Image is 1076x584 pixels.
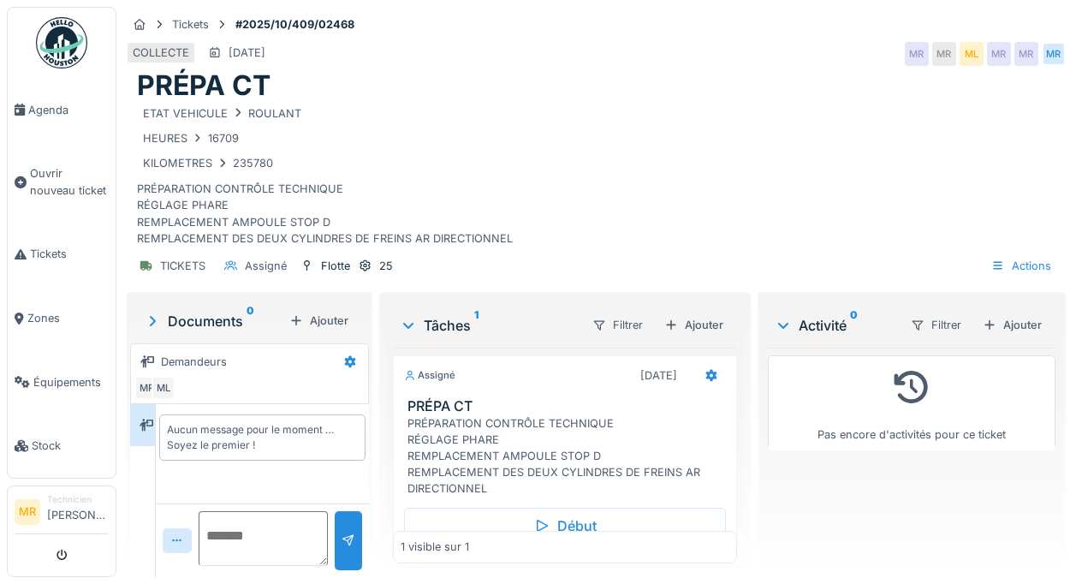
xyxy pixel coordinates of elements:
[779,363,1044,443] div: Pas encore d'activités pour ce ticket
[8,414,116,479] a: Stock
[143,105,301,122] div: ETAT VEHICULE ROULANT
[229,16,361,33] strong: #2025/10/409/02468
[144,311,282,331] div: Documents
[850,315,858,336] sup: 0
[28,102,109,118] span: Agenda
[134,376,158,400] div: MR
[282,309,355,332] div: Ajouter
[32,438,109,454] span: Stock
[152,376,175,400] div: ML
[27,310,109,326] span: Zones
[160,258,205,274] div: TICKETS
[30,246,109,262] span: Tickets
[30,165,109,198] span: Ouvrir nouveau ticket
[1014,42,1038,66] div: MR
[1042,42,1066,66] div: MR
[400,315,578,336] div: Tâches
[15,493,109,534] a: MR Technicien[PERSON_NAME]
[657,313,730,337] div: Ajouter
[960,42,984,66] div: ML
[167,422,358,453] div: Aucun message pour le moment … Soyez le premier !
[932,42,956,66] div: MR
[8,223,116,287] a: Tickets
[172,16,209,33] div: Tickets
[775,315,896,336] div: Activité
[229,45,265,61] div: [DATE]
[321,258,350,274] div: Flotte
[137,103,1055,247] div: PRÉPARATION CONTRÔLE TECHNIQUE RÉGLAGE PHARE REMPLACEMENT AMPOULE STOP D REMPLACEMENT DES DEUX CY...
[245,258,287,274] div: Assigné
[143,155,273,171] div: KILOMETRES 235780
[161,354,227,370] div: Demandeurs
[143,130,239,146] div: HEURES 16709
[33,374,109,390] span: Équipements
[137,69,270,102] h1: PRÉPA CT
[47,493,109,506] div: Technicien
[133,45,189,61] div: COLLECTE
[640,367,677,384] div: [DATE]
[905,42,929,66] div: MR
[474,315,479,336] sup: 1
[984,253,1059,278] div: Actions
[404,508,726,544] div: Début
[8,350,116,414] a: Équipements
[401,539,469,556] div: 1 visible sur 1
[976,313,1049,337] div: Ajouter
[47,493,109,530] li: [PERSON_NAME]
[407,415,729,498] div: PRÉPARATION CONTRÔLE TECHNIQUE RÉGLAGE PHARE REMPLACEMENT AMPOULE STOP D REMPLACEMENT DES DEUX CY...
[36,17,87,69] img: Badge_color-CXgf-gQk.svg
[15,499,40,525] li: MR
[987,42,1011,66] div: MR
[379,258,393,274] div: 25
[8,286,116,350] a: Zones
[407,398,729,414] h3: PRÉPA CT
[8,142,116,223] a: Ouvrir nouveau ticket
[585,313,651,337] div: Filtrer
[247,311,254,331] sup: 0
[8,78,116,142] a: Agenda
[404,368,455,383] div: Assigné
[903,313,969,337] div: Filtrer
